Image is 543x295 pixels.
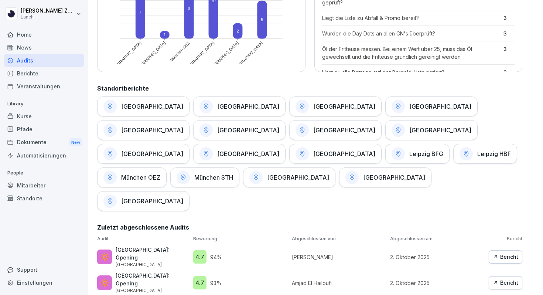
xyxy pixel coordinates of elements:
[322,14,500,22] p: Liegt die Liste zu Abfall & Promo bereit?
[390,279,485,287] p: 2. Oktober 2025
[339,167,431,187] a: [GEOGRAPHIC_DATA]
[97,191,189,211] a: [GEOGRAPHIC_DATA]
[4,123,84,136] a: Pfade
[243,167,335,187] a: [GEOGRAPHIC_DATA]
[133,41,166,74] text: [GEOGRAPHIC_DATA]
[21,8,75,14] p: [PERSON_NAME] Zahn
[193,144,286,164] a: [GEOGRAPHIC_DATA]
[409,150,443,157] h1: Leipzig BFG
[4,28,84,41] a: Home
[4,67,84,80] a: Berichte
[100,277,109,288] p: 🔆
[217,103,279,110] h1: [GEOGRAPHIC_DATA]
[193,120,286,140] a: [GEOGRAPHIC_DATA]
[289,120,382,140] a: [GEOGRAPHIC_DATA]
[116,261,189,268] p: [GEOGRAPHIC_DATA]
[363,174,425,181] h1: [GEOGRAPHIC_DATA]
[121,150,183,157] h1: [GEOGRAPHIC_DATA]
[390,235,485,242] p: Abgeschlossen am
[97,84,522,93] h2: Standortberichte
[193,276,206,289] div: 4.7
[409,126,471,134] h1: [GEOGRAPHIC_DATA]
[217,126,279,134] h1: [GEOGRAPHIC_DATA]
[390,253,485,261] p: 2. Oktober 2025
[292,279,387,287] p: Amjad El Hailoufi
[4,263,84,276] div: Support
[489,250,522,264] button: Bericht
[116,287,189,294] p: [GEOGRAPHIC_DATA]
[97,167,167,187] a: München OEZ
[69,138,82,147] div: New
[4,41,84,54] a: News
[4,136,84,149] div: Dokumente
[121,197,183,205] h1: [GEOGRAPHIC_DATA]
[322,30,500,37] p: Wurden die Day Dots an allen GN's überprüft?
[493,253,518,261] div: Bericht
[4,54,84,67] div: Audits
[4,192,84,205] a: Standorte
[4,167,84,179] p: People
[217,150,279,157] h1: [GEOGRAPHIC_DATA]
[4,80,84,93] a: Veranstaltungen
[97,120,189,140] a: [GEOGRAPHIC_DATA]
[477,150,511,157] h1: Leipzig HBF
[385,96,478,116] a: [GEOGRAPHIC_DATA]
[116,246,189,261] p: [GEOGRAPHIC_DATA]: Opening
[292,253,387,261] p: [PERSON_NAME]
[4,136,84,149] a: DokumenteNew
[313,103,375,110] h1: [GEOGRAPHIC_DATA]
[503,30,515,37] p: 3
[493,279,518,287] div: Bericht
[503,68,515,76] p: 2
[489,235,522,242] p: Bericht
[193,96,286,116] a: [GEOGRAPHIC_DATA]
[231,41,264,74] text: [GEOGRAPHIC_DATA]
[169,41,191,62] text: München OEZ
[292,235,387,242] p: Abgeschlossen von
[385,120,478,140] a: [GEOGRAPHIC_DATA]
[109,41,142,74] text: [GEOGRAPHIC_DATA]
[4,110,84,123] a: Kurse
[206,41,239,74] text: [GEOGRAPHIC_DATA]
[289,144,382,164] a: [GEOGRAPHIC_DATA]
[194,174,233,181] h1: München STH
[97,144,189,164] a: [GEOGRAPHIC_DATA]
[4,149,84,162] a: Automatisierungen
[170,167,239,187] a: München STH
[210,253,222,261] p: 94 %
[503,45,515,61] p: 3
[289,96,382,116] a: [GEOGRAPHIC_DATA]
[322,68,500,76] p: Hast du alle Beträge auf der Bargeld-Liste notiert?
[97,223,522,232] h2: Zuletzt abgeschlossene Audits
[489,276,522,289] button: Bericht
[193,250,206,264] div: 4.7
[100,251,109,262] p: 🔆
[121,126,183,134] h1: [GEOGRAPHIC_DATA]
[121,103,183,110] h1: [GEOGRAPHIC_DATA]
[116,272,189,287] p: [GEOGRAPHIC_DATA]: Opening
[182,41,215,74] text: [GEOGRAPHIC_DATA]
[193,235,288,242] p: Bewertung
[409,103,471,110] h1: [GEOGRAPHIC_DATA]
[313,150,375,157] h1: [GEOGRAPHIC_DATA]
[97,96,189,116] a: [GEOGRAPHIC_DATA]
[210,279,222,287] p: 93 %
[313,126,375,134] h1: [GEOGRAPHIC_DATA]
[503,14,515,22] p: 3
[121,174,160,181] h1: München OEZ
[322,45,500,61] p: Öl der Fritteuse messen. Bei einem Wert über 25, muss das Öl gewechselt und die Fritteuse gründli...
[4,179,84,192] a: Mitarbeiter
[4,276,84,289] a: Einstellungen
[97,235,189,242] p: Audit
